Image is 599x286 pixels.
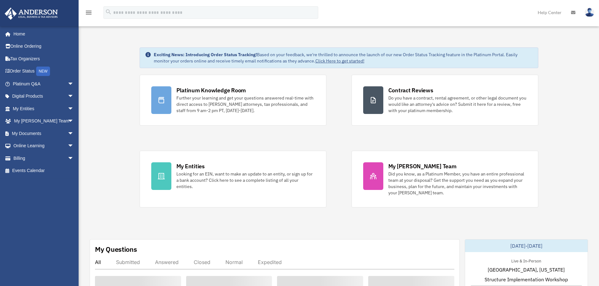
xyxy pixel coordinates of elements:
a: Platinum Q&Aarrow_drop_down [4,78,83,90]
span: arrow_drop_down [68,102,80,115]
div: My [PERSON_NAME] Team [388,162,457,170]
div: Further your learning and get your questions answered real-time with direct access to [PERSON_NAM... [176,95,315,114]
a: Events Calendar [4,165,83,177]
i: menu [85,9,92,16]
span: arrow_drop_down [68,152,80,165]
div: NEW [36,67,50,76]
i: search [105,8,112,15]
div: Submitted [116,259,140,265]
a: My [PERSON_NAME] Team Did you know, as a Platinum Member, you have an entire professional team at... [352,151,538,208]
span: arrow_drop_down [68,127,80,140]
a: Tax Organizers [4,52,83,65]
div: Contract Reviews [388,86,433,94]
a: Online Learningarrow_drop_down [4,140,83,152]
a: Platinum Knowledge Room Further your learning and get your questions answered real-time with dire... [140,75,326,126]
div: All [95,259,101,265]
img: Anderson Advisors Platinum Portal [3,8,60,20]
a: Billingarrow_drop_down [4,152,83,165]
div: Live & In-Person [506,257,546,264]
span: arrow_drop_down [68,90,80,103]
span: arrow_drop_down [68,115,80,128]
img: User Pic [585,8,594,17]
a: Online Ordering [4,40,83,53]
strong: Exciting News: Introducing Order Status Tracking! [154,52,257,57]
div: [DATE]-[DATE] [465,240,588,252]
a: My Documentsarrow_drop_down [4,127,83,140]
a: My Entitiesarrow_drop_down [4,102,83,115]
div: Closed [194,259,210,265]
div: Expedited [258,259,282,265]
div: Did you know, as a Platinum Member, you have an entire professional team at your disposal? Get th... [388,171,527,196]
div: Platinum Knowledge Room [176,86,246,94]
div: Normal [225,259,243,265]
span: [GEOGRAPHIC_DATA], [US_STATE] [488,266,565,273]
div: Looking for an EIN, want to make an update to an entity, or sign up for a bank account? Click her... [176,171,315,190]
a: My Entities Looking for an EIN, want to make an update to an entity, or sign up for a bank accoun... [140,151,326,208]
a: Contract Reviews Do you have a contract, rental agreement, or other legal document you would like... [352,75,538,126]
span: arrow_drop_down [68,140,80,153]
div: My Questions [95,245,137,254]
a: menu [85,11,92,16]
a: Digital Productsarrow_drop_down [4,90,83,103]
div: Answered [155,259,179,265]
div: Based on your feedback, we're thrilled to announce the launch of our new Order Status Tracking fe... [154,51,533,64]
a: Order StatusNEW [4,65,83,78]
a: My [PERSON_NAME] Teamarrow_drop_down [4,115,83,127]
div: Do you have a contract, rental agreement, or other legal document you would like an attorney's ad... [388,95,527,114]
span: Structure Implementation Workshop [485,276,568,283]
span: arrow_drop_down [68,78,80,90]
a: Click Here to get started! [315,58,364,64]
div: My Entities [176,162,205,170]
a: Home [4,28,80,40]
